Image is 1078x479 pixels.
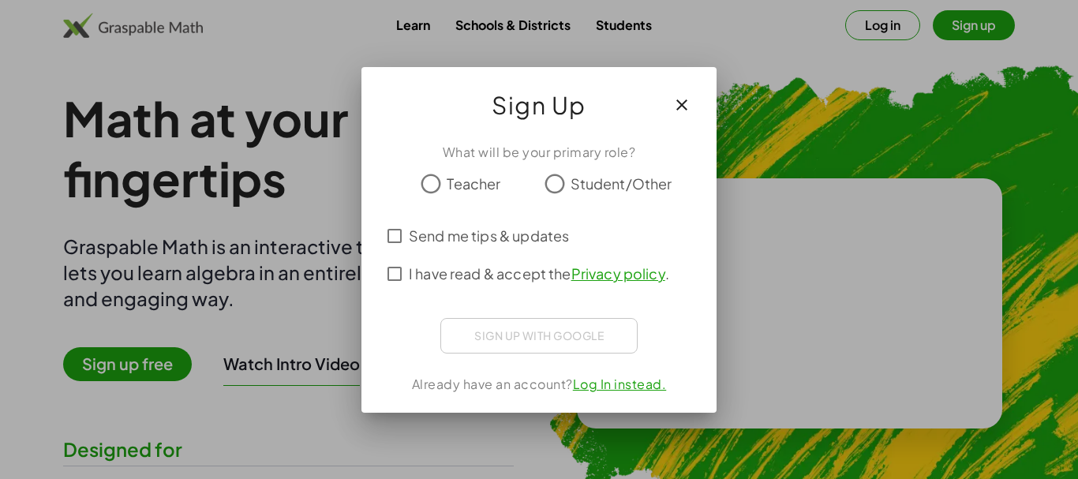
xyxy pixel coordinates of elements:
a: Log In instead. [573,376,667,392]
span: Sign Up [492,86,586,124]
div: Already have an account? [380,375,698,394]
span: Student/Other [571,173,672,194]
span: Send me tips & updates [409,225,569,246]
div: What will be your primary role? [380,143,698,162]
span: I have read & accept the . [409,263,669,284]
span: Teacher [447,173,500,194]
a: Privacy policy [571,264,665,283]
